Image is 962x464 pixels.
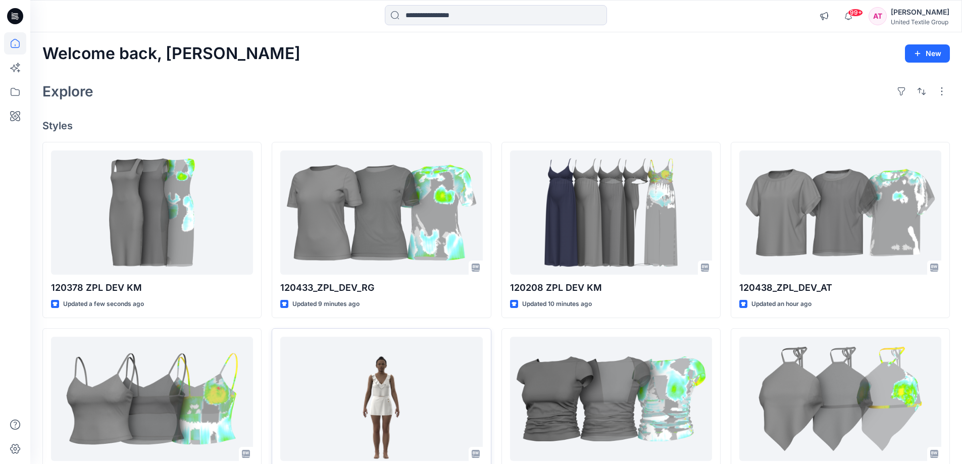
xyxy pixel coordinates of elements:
h2: Welcome back, [PERSON_NAME] [42,44,300,63]
a: 120438_ZPL_DEV_AT [739,150,941,275]
p: 120378 ZPL DEV KM [51,281,253,295]
span: 99+ [848,9,863,17]
a: 120439_ZPL_DEV_RG [510,337,712,461]
button: New [905,44,950,63]
a: Summer Set -test -JB [280,337,482,461]
a: 120208 ZPL DEV KM [510,150,712,275]
a: 120378 ZPL DEV KM [51,150,253,275]
p: 120438_ZPL_DEV_AT [739,281,941,295]
a: 120433_ZPL_DEV_RG [280,150,482,275]
p: Updated an hour ago [751,299,812,310]
p: 120433_ZPL_DEV_RG [280,281,482,295]
p: Updated a few seconds ago [63,299,144,310]
p: 120208 ZPL DEV KM [510,281,712,295]
p: Updated 10 minutes ago [522,299,592,310]
a: 120440 ZPL DEV KM [739,337,941,461]
div: United Textile Group [891,18,949,26]
h2: Explore [42,83,93,99]
h4: Styles [42,120,950,132]
div: [PERSON_NAME] [891,6,949,18]
div: AT [869,7,887,25]
a: 120437_ZPL_DEV_AT [51,337,253,461]
p: Updated 9 minutes ago [292,299,360,310]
